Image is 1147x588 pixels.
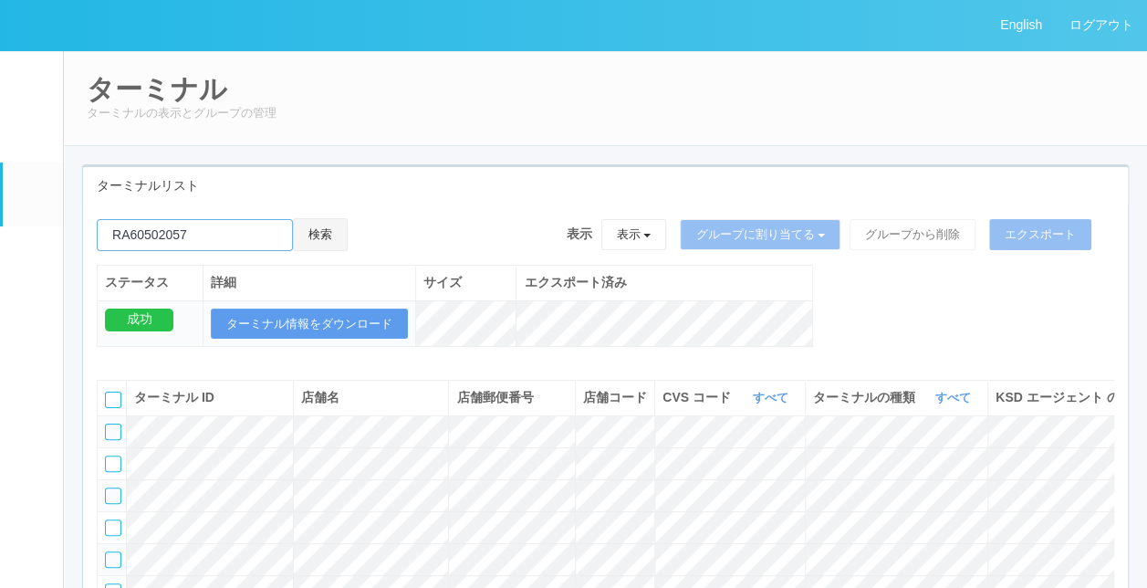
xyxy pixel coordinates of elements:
[301,390,339,404] span: 店舗名
[211,309,408,340] button: ターミナル情報をダウンロード
[3,451,63,507] a: コンテンツプリント
[813,388,920,407] span: ターミナルの種類
[3,226,63,282] a: パッケージ
[3,50,63,106] a: イベントログ
[931,389,980,407] button: すべて
[567,225,592,244] span: 表示
[989,219,1091,250] button: エクスポート
[753,391,793,404] a: すべて
[3,394,63,450] a: アラート設定
[83,167,1128,205] div: ターミナルリスト
[3,283,63,339] a: メンテナンス通知
[3,339,63,394] a: クライアントリンク
[850,219,975,250] button: グループから削除
[680,219,840,250] button: グループに割り当てる
[748,389,798,407] button: すべて
[601,219,667,250] button: 表示
[293,218,348,251] button: 検索
[87,74,1124,104] h2: ターミナル
[935,391,975,404] a: すべて
[105,273,195,292] div: ステータス
[211,273,408,292] div: 詳細
[134,388,286,407] div: ターミナル ID
[423,273,508,292] div: サイズ
[583,390,647,404] span: 店舗コード
[524,273,805,292] div: エクスポート済み
[105,309,173,331] div: 成功
[3,163,63,226] a: ターミナル
[3,507,63,562] a: ドキュメントを管理
[662,388,735,407] span: CVS コード
[3,106,63,162] a: ユーザー
[87,104,1124,122] p: ターミナルの表示とグループの管理
[456,390,533,404] span: 店舗郵便番号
